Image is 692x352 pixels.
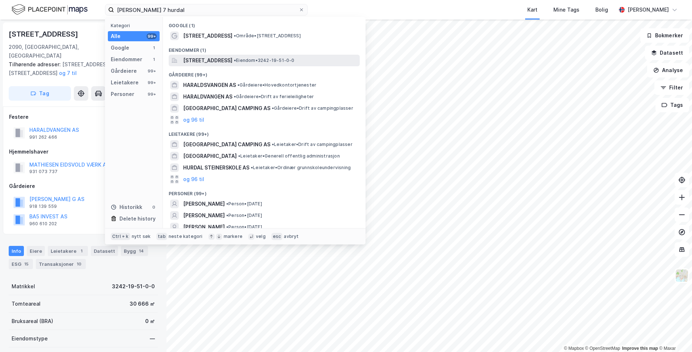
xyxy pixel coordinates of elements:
div: Gårdeiere (99+) [163,66,366,79]
div: 3242-19-51-0-0 [112,282,155,291]
div: tab [156,233,167,240]
button: Tags [655,98,689,112]
div: Tomteareal [12,299,41,308]
div: 918 139 559 [29,204,57,209]
div: Kategori [111,23,160,28]
span: [GEOGRAPHIC_DATA] CAMPING AS [183,140,270,149]
div: Matrikkel [12,282,35,291]
a: OpenStreetMap [585,346,620,351]
span: • [226,201,228,206]
div: Hjemmelshaver [9,147,157,156]
span: Person • [DATE] [226,224,262,230]
span: • [238,153,240,159]
span: HARALDVANGEN AS [183,92,232,101]
input: Søk på adresse, matrikkel, gårdeiere, leietakere eller personer [114,4,299,15]
span: HARALDSVANGEN AS [183,81,236,89]
div: Kart [527,5,537,14]
div: neste kategori [169,234,203,239]
div: Kontrollprogram for chat [656,317,692,352]
div: Alle [111,32,121,41]
div: 991 262 466 [29,134,57,140]
div: Eiendommer [111,55,142,64]
div: Leietakere [48,246,88,256]
div: 1 [151,56,157,62]
span: [PERSON_NAME] [183,200,225,208]
div: [STREET_ADDRESS] [9,28,80,40]
span: [GEOGRAPHIC_DATA] CAMPING AS [183,104,270,113]
div: Delete history [119,214,156,223]
div: Historikk [111,203,142,211]
div: [PERSON_NAME] [628,5,669,14]
span: Leietaker • Generell offentlig administrasjon [238,153,340,159]
div: 99+ [147,91,157,97]
span: [STREET_ADDRESS] [183,32,232,40]
div: 99+ [147,68,157,74]
div: ESG [9,259,33,269]
div: Bygg [121,246,148,256]
div: Leietakere [111,78,139,87]
div: 99+ [147,80,157,85]
button: og 96 til [183,116,204,124]
span: Person • [DATE] [226,213,262,218]
div: 30 666 ㎡ [130,299,155,308]
div: avbryt [284,234,299,239]
div: Festere [9,113,157,121]
div: Info [9,246,24,256]
span: [PERSON_NAME] [183,223,225,231]
span: [PERSON_NAME] [183,211,225,220]
span: Eiendom • 3242-19-51-0-0 [234,58,295,63]
div: Transaksjoner [36,259,86,269]
span: Område • [STREET_ADDRESS] [234,33,301,39]
span: • [272,142,274,147]
div: 10 [75,260,83,268]
div: 931 073 737 [29,169,58,175]
a: Improve this map [622,346,658,351]
div: 14 [138,247,145,255]
span: • [234,58,236,63]
div: Eiendommer (1) [163,42,366,55]
div: Google [111,43,129,52]
div: Google (1) [163,17,366,30]
div: [STREET_ADDRESS], [STREET_ADDRESS] [9,60,152,77]
span: Tilhørende adresser: [9,61,62,67]
div: 1 [151,45,157,51]
div: Gårdeiere [111,67,137,75]
div: esc [271,233,283,240]
span: Leietaker • Drift av campingplasser [272,142,353,147]
span: Gårdeiere • Drift av ferieleiligheter [234,94,314,100]
span: • [272,105,274,111]
span: [STREET_ADDRESS] [183,56,232,65]
div: velg [256,234,266,239]
span: Person • [DATE] [226,201,262,207]
span: HURDAL STEINERSKOLE AS [183,163,249,172]
span: • [226,213,228,218]
span: Gårdeiere • Hovedkontortjenester [237,82,316,88]
div: Personer [111,90,134,99]
img: Z [675,269,689,282]
button: Bokmerker [640,28,689,43]
span: Leietaker • Ordinær grunnskoleundervisning [251,165,351,171]
div: Leietakere (99+) [163,126,366,139]
div: Mine Tags [553,5,579,14]
button: Datasett [645,46,689,60]
div: Eiere [27,246,45,256]
div: nytt søk [132,234,151,239]
span: • [234,33,236,38]
img: logo.f888ab2527a4732fd821a326f86c7f29.svg [12,3,88,16]
div: Bolig [595,5,608,14]
div: Personer (99+) [163,185,366,198]
div: markere [224,234,242,239]
div: Ctrl + k [111,233,130,240]
span: Gårdeiere • Drift av campingplasser [272,105,353,111]
div: Bruksareal (BRA) [12,317,53,326]
button: Tag [9,86,71,101]
div: 99+ [147,33,157,39]
button: Filter [654,80,689,95]
span: • [251,165,253,170]
div: 1 [78,247,85,255]
div: — [150,334,155,343]
button: og 96 til [183,175,204,184]
div: 960 610 202 [29,221,57,227]
div: 2090, [GEOGRAPHIC_DATA], [GEOGRAPHIC_DATA] [9,43,126,60]
span: [GEOGRAPHIC_DATA] [183,152,237,160]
